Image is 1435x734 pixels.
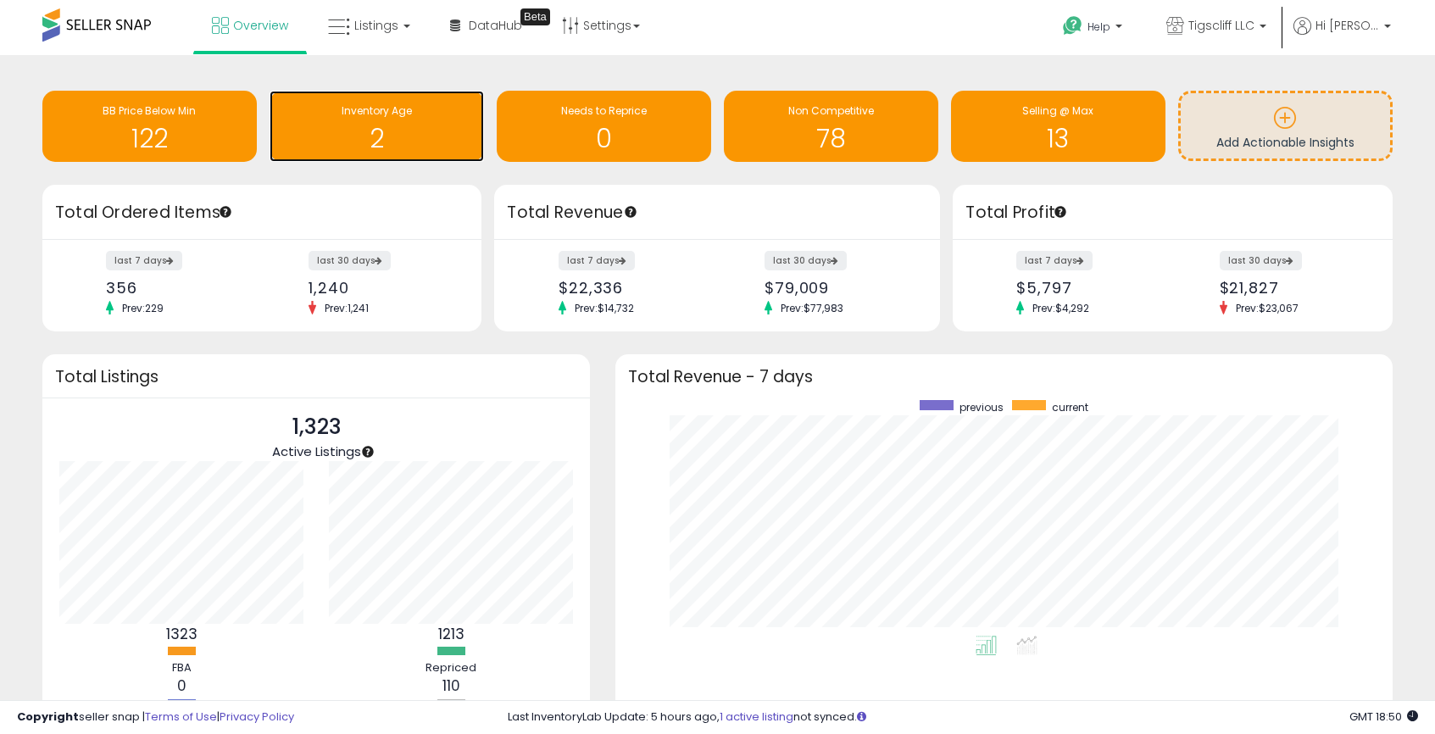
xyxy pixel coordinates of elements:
[106,251,182,270] label: last 7 days
[166,624,197,644] b: 1323
[438,624,464,644] b: 1213
[131,660,232,676] div: FBA
[1220,279,1363,297] div: $21,827
[55,201,469,225] h3: Total Ordered Items
[559,251,635,270] label: last 7 days
[309,279,452,297] div: 1,240
[442,676,460,696] b: 110
[497,91,711,162] a: Needs to Reprice 0
[51,125,248,153] h1: 122
[1315,17,1379,34] span: Hi [PERSON_NAME]
[520,8,550,25] div: Tooltip anchor
[316,301,377,315] span: Prev: 1,241
[55,370,577,383] h3: Total Listings
[114,301,172,315] span: Prev: 229
[720,709,793,725] a: 1 active listing
[1216,134,1354,151] span: Add Actionable Insights
[1349,709,1418,725] span: 2025-08-15 18:50 GMT
[765,251,847,270] label: last 30 days
[278,125,476,153] h1: 2
[1220,251,1302,270] label: last 30 days
[788,103,874,118] span: Non Competitive
[17,709,294,726] div: seller snap | |
[342,103,412,118] span: Inventory Age
[270,91,484,162] a: Inventory Age 2
[772,301,852,315] span: Prev: $77,983
[959,125,1157,153] h1: 13
[1293,17,1391,55] a: Hi [PERSON_NAME]
[1087,19,1110,34] span: Help
[42,91,257,162] a: BB Price Below Min 122
[309,251,391,270] label: last 30 days
[272,442,361,460] span: Active Listings
[959,400,1004,414] span: previous
[951,91,1165,162] a: Selling @ Max 13
[765,279,910,297] div: $79,009
[106,279,249,297] div: 356
[220,709,294,725] a: Privacy Policy
[218,204,233,220] div: Tooltip anchor
[505,125,703,153] h1: 0
[628,370,1380,383] h3: Total Revenue - 7 days
[1053,204,1068,220] div: Tooltip anchor
[17,709,79,725] strong: Copyright
[1024,301,1098,315] span: Prev: $4,292
[469,17,522,34] span: DataHub
[272,411,361,443] p: 1,323
[1016,251,1093,270] label: last 7 days
[1188,17,1254,34] span: Tigscliff LLC
[1022,103,1093,118] span: Selling @ Max
[360,444,375,459] div: Tooltip anchor
[507,201,927,225] h3: Total Revenue
[1181,93,1390,158] a: Add Actionable Insights
[508,709,1418,726] div: Last InventoryLab Update: 5 hours ago, not synced.
[724,91,938,162] a: Non Competitive 78
[1227,301,1307,315] span: Prev: $23,067
[566,301,642,315] span: Prev: $14,732
[623,204,638,220] div: Tooltip anchor
[561,103,647,118] span: Needs to Reprice
[1062,15,1083,36] i: Get Help
[400,660,502,676] div: Repriced
[145,709,217,725] a: Terms of Use
[354,17,398,34] span: Listings
[233,17,288,34] span: Overview
[1049,3,1139,55] a: Help
[177,676,186,696] b: 0
[559,279,704,297] div: $22,336
[1016,279,1160,297] div: $5,797
[857,711,866,722] i: Click here to read more about un-synced listings.
[1052,400,1088,414] span: current
[965,201,1379,225] h3: Total Profit
[103,103,196,118] span: BB Price Below Min
[732,125,930,153] h1: 78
